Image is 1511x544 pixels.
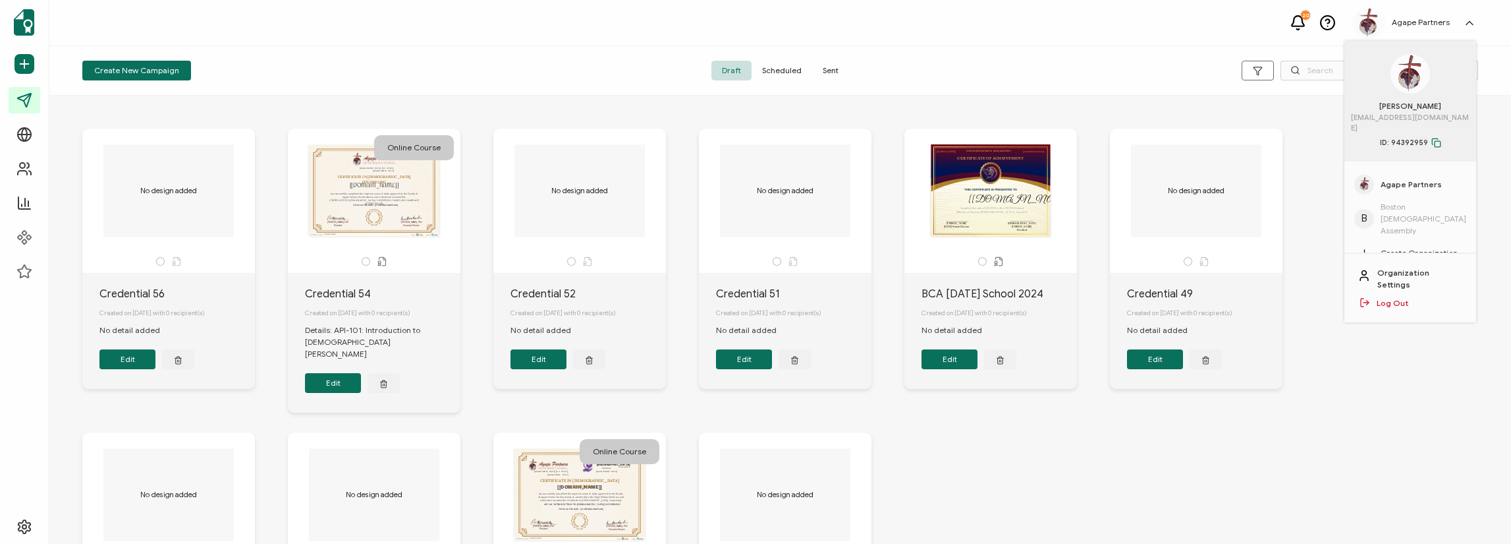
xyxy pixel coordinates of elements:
div: Credential 52 [510,286,666,302]
span: Scheduled [752,61,812,80]
div: No detail added [510,324,584,336]
button: Edit [99,349,155,369]
button: Edit [510,349,566,369]
span: Boston [DEMOGRAPHIC_DATA] Assembly [1381,201,1466,237]
div: BCA [DATE] School 2024 [921,286,1077,302]
img: sertifier-logomark-colored.svg [14,9,34,36]
div: No detail added [1127,324,1201,336]
span: Create New Campaign [94,67,179,75]
div: Credential 49 [1127,286,1282,302]
span: Agape Partners [1381,179,1442,191]
span: Draft [711,61,752,80]
div: Credential 56 [99,286,255,302]
button: Edit [1127,349,1183,369]
div: Created on [DATE] with 0 recipient(s) [1127,302,1282,324]
span: [EMAIL_ADDRESS][DOMAIN_NAME] [1351,112,1470,134]
div: Created on [DATE] with 0 recipient(s) [510,302,666,324]
button: Create New Campaign [82,61,191,80]
img: 1c530769-b07b-4d08-b39c-e4c19012de55.png [1359,9,1379,38]
h5: Agape Partners [1392,18,1450,27]
div: No detail added [99,324,173,336]
div: Credential 51 [716,286,871,302]
a: Log Out [1377,297,1409,309]
span: Create Organization [1381,247,1458,259]
button: Edit [716,349,772,369]
div: Credential 54 [305,286,460,302]
input: Search [1280,61,1478,80]
span: Sent [812,61,849,80]
div: Online Course [374,135,454,160]
img: 1c530769-b07b-4d08-b39c-e4c19012de55.png [1360,177,1369,192]
div: Created on [DATE] with 0 recipient(s) [716,302,871,324]
div: Created on [DATE] with 0 recipient(s) [99,302,255,324]
span: [PERSON_NAME] [1379,100,1441,112]
div: No detail added [921,324,995,336]
span: B [1361,211,1367,226]
iframe: Chat Widget [1445,481,1511,544]
div: 20 [1301,11,1310,20]
div: Online Course [580,439,659,464]
div: No detail added [716,324,790,336]
a: Organization Settings [1377,267,1463,291]
div: Created on [DATE] with 0 recipient(s) [921,302,1077,324]
span: ID: 94392959 [1380,136,1441,148]
div: Details: API-101: Introduction to [DEMOGRAPHIC_DATA][PERSON_NAME] [305,324,460,360]
button: Edit [921,349,977,369]
div: Created on [DATE] with 0 recipient(s) [305,302,460,324]
button: Edit [305,373,361,393]
img: 1c530769-b07b-4d08-b39c-e4c19012de55.png [1398,55,1423,92]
